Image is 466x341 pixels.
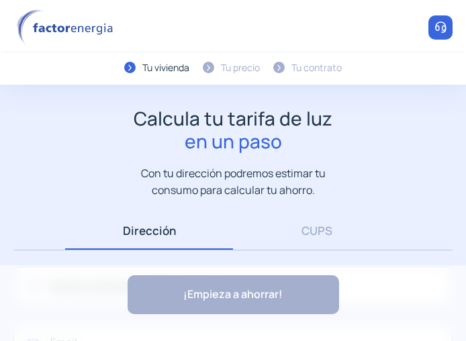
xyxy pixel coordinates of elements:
[142,60,189,75] div: Tu vivienda
[221,60,260,75] div: Tu precio
[13,9,121,46] img: logo factor
[134,130,332,153] span: en un paso
[434,21,447,34] img: llamar
[65,211,233,250] a: Dirección
[233,211,401,250] a: CUPS
[134,107,332,152] h1: Calcula tu tarifa de luz
[128,165,339,198] p: Con tu dirección podremos estimar tu consumo para calcular tu ahorro.
[291,60,342,75] div: Tu contrato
